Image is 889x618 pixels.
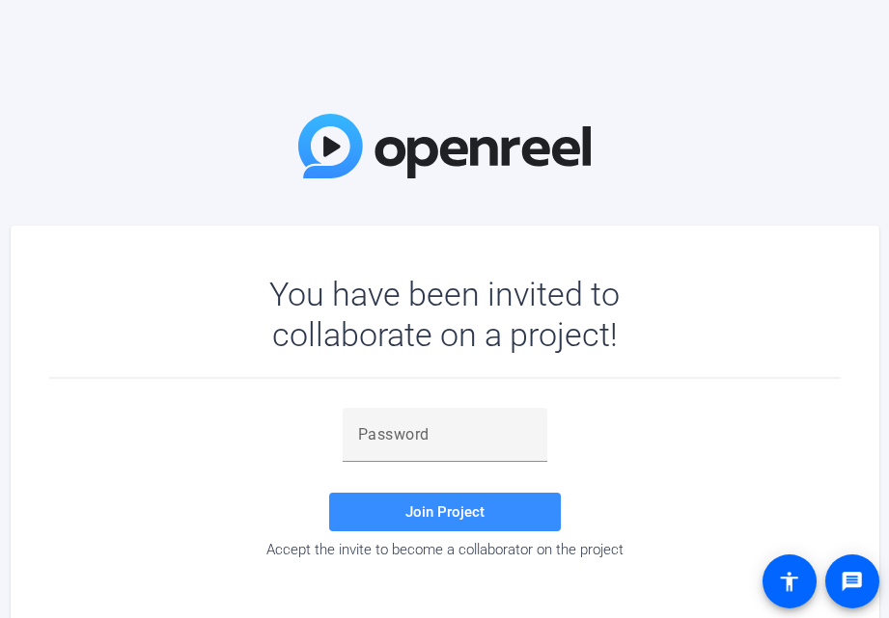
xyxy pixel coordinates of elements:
[405,503,485,521] span: Join Project
[298,114,592,178] img: OpenReel Logo
[841,570,864,593] mat-icon: message
[329,493,561,531] button: Join Project
[49,541,841,558] div: Accept the invite to become a collaborator on the project
[358,423,532,446] input: Password
[213,274,676,355] div: You have been invited to collaborate on a project!
[778,570,801,593] mat-icon: accessibility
